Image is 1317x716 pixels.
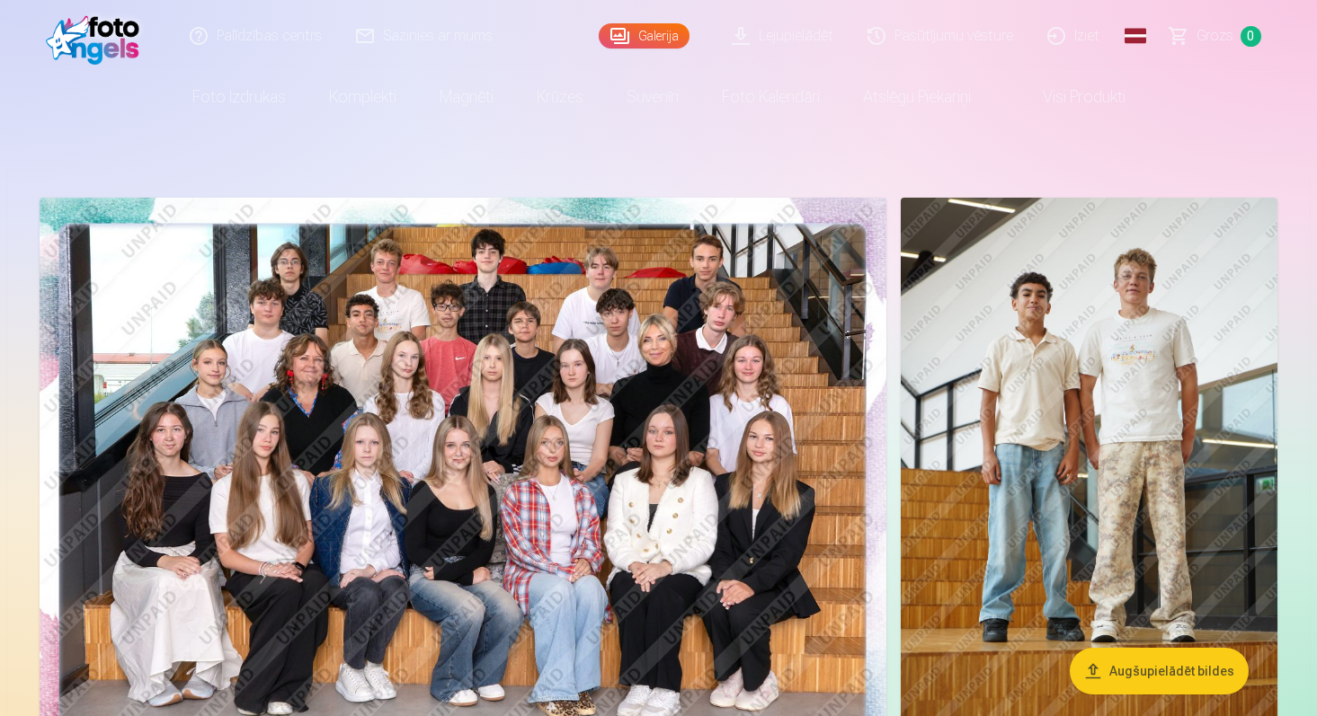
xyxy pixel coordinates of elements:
a: Magnēti [418,72,515,122]
a: Krūzes [515,72,605,122]
a: Atslēgu piekariņi [841,72,992,122]
span: 0 [1241,26,1261,47]
button: Augšupielādēt bildes [1070,648,1249,694]
a: Foto kalendāri [700,72,841,122]
a: Galerija [599,23,690,49]
img: /fa1 [46,7,149,65]
span: Grozs [1197,25,1233,47]
a: Suvenīri [605,72,700,122]
a: Visi produkti [992,72,1147,122]
a: Foto izdrukas [171,72,307,122]
a: Komplekti [307,72,418,122]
